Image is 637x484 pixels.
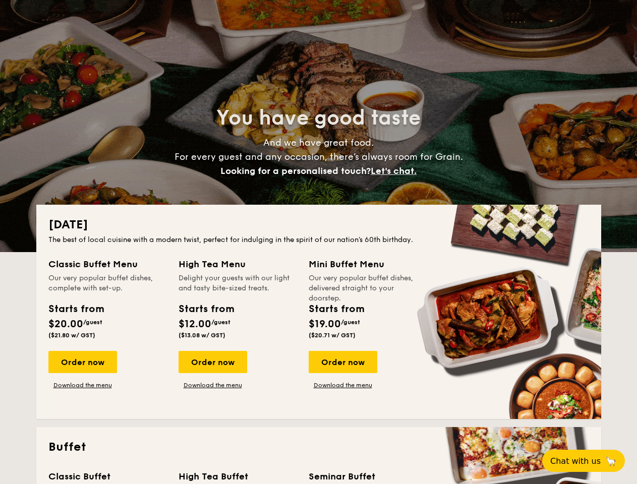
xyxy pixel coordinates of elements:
span: You have good taste [216,106,421,130]
div: Starts from [179,301,234,317]
div: Starts from [48,301,103,317]
div: Order now [179,351,247,373]
span: Let's chat. [371,165,417,176]
div: Our very popular buffet dishes, delivered straight to your doorstep. [309,273,427,293]
div: Starts from [309,301,364,317]
h2: [DATE] [48,217,589,233]
span: And we have great food. For every guest and any occasion, there’s always room for Grain. [175,137,463,176]
h2: Buffet [48,439,589,455]
a: Download the menu [179,381,247,389]
div: High Tea Menu [179,257,297,271]
span: ($21.80 w/ GST) [48,332,95,339]
div: Delight your guests with our light and tasty bite-sized treats. [179,273,297,293]
span: /guest [83,319,102,326]
div: Classic Buffet [48,469,166,483]
div: Classic Buffet Menu [48,257,166,271]
div: Our very popular buffet dishes, complete with set-up. [48,273,166,293]
span: $20.00 [48,318,83,330]
span: ($20.71 w/ GST) [309,332,356,339]
span: Chat with us [550,456,601,466]
div: High Tea Buffet [179,469,297,483]
span: /guest [341,319,360,326]
span: $19.00 [309,318,341,330]
span: 🦙 [605,455,617,467]
span: $12.00 [179,318,211,330]
a: Download the menu [309,381,377,389]
span: ($13.08 w/ GST) [179,332,225,339]
div: Order now [48,351,117,373]
div: Order now [309,351,377,373]
button: Chat with us🦙 [542,450,625,472]
div: The best of local cuisine with a modern twist, perfect for indulging in the spirit of our nation’... [48,235,589,245]
span: Looking for a personalised touch? [220,165,371,176]
div: Mini Buffet Menu [309,257,427,271]
a: Download the menu [48,381,117,389]
div: Seminar Buffet [309,469,427,483]
span: /guest [211,319,230,326]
